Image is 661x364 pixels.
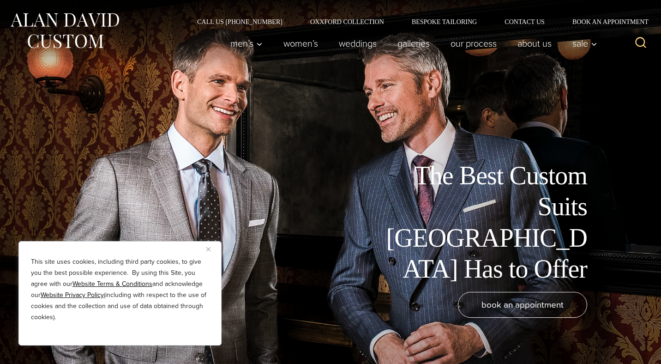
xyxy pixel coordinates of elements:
[206,243,217,255] button: Close
[296,18,398,25] a: Oxxford Collection
[458,292,587,318] a: book an appointment
[559,18,652,25] a: Book an Appointment
[41,290,104,300] a: Website Privacy Policy
[387,34,440,53] a: Galleries
[481,298,564,311] span: book an appointment
[72,279,152,289] a: Website Terms & Conditions
[440,34,507,53] a: Our Process
[491,18,559,25] a: Contact Us
[329,34,387,53] a: weddings
[31,256,209,323] p: This site uses cookies, including third party cookies, to give you the best possible experience. ...
[630,32,652,55] button: View Search Form
[9,10,120,51] img: Alan David Custom
[220,34,602,53] nav: Primary Navigation
[273,34,329,53] a: Women’s
[230,39,263,48] span: Men’s
[183,18,652,25] nav: Secondary Navigation
[183,18,296,25] a: Call Us [PHONE_NUMBER]
[572,39,597,48] span: Sale
[507,34,562,53] a: About Us
[206,247,210,251] img: Close
[379,160,587,285] h1: The Best Custom Suits [GEOGRAPHIC_DATA] Has to Offer
[398,18,491,25] a: Bespoke Tailoring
